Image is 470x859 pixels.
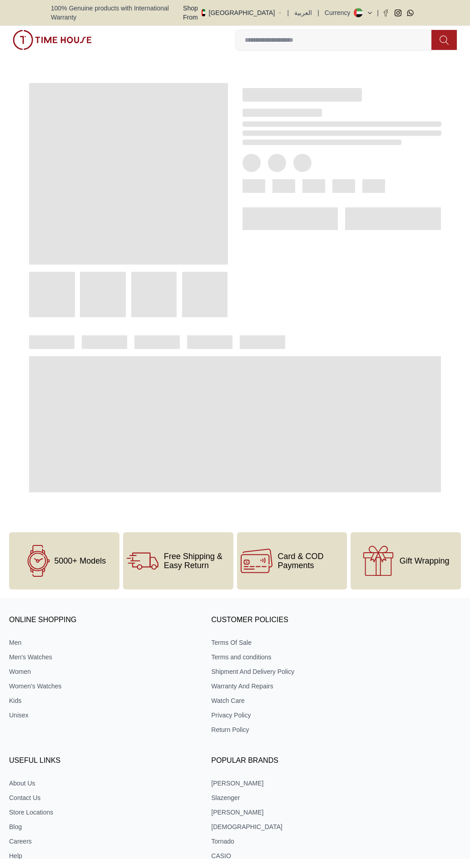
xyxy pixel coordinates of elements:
a: Facebook [382,10,389,16]
a: Tornado [211,837,393,846]
a: Women [9,667,191,676]
span: 5000+ Models [54,556,106,565]
span: | [287,8,289,17]
a: Women's Watches [9,682,191,691]
a: Privacy Policy [211,711,393,720]
a: [PERSON_NAME] [211,779,393,788]
h3: ONLINE SHOPPING [9,614,191,627]
a: Men [9,638,191,647]
a: Return Policy [211,725,393,734]
img: ... [13,30,92,50]
div: Currency [325,8,354,17]
a: Unisex [9,711,191,720]
img: United Arab Emirates [202,9,205,16]
a: Contact Us [9,793,191,802]
a: Shipment And Delivery Policy [211,667,393,676]
span: | [317,8,319,17]
span: | [377,8,379,17]
a: About Us [9,779,191,788]
a: Terms Of Sale [211,638,393,647]
a: Men's Watches [9,653,191,662]
a: Blog [9,822,191,831]
a: Whatsapp [407,10,414,16]
button: العربية [294,8,312,17]
h3: Popular Brands [211,754,393,768]
span: Gift Wrapping [400,556,450,565]
a: Terms and conditions [211,653,393,662]
a: Watch Care [211,696,393,705]
a: Instagram [395,10,401,16]
h3: CUSTOMER POLICIES [211,614,393,627]
span: Free Shipping & Easy Return [164,552,230,570]
a: Kids [9,696,191,705]
h3: USEFUL LINKS [9,754,191,768]
a: Store Locations [9,808,191,817]
a: Slazenger [211,793,393,802]
a: [PERSON_NAME] [211,808,393,817]
button: Shop From[GEOGRAPHIC_DATA] [183,4,282,22]
a: Careers [9,837,191,846]
span: Card & COD Payments [278,552,344,570]
a: Warranty And Repairs [211,682,393,691]
a: [DEMOGRAPHIC_DATA] [211,822,393,831]
span: 100% Genuine products with International Warranty [51,4,183,22]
